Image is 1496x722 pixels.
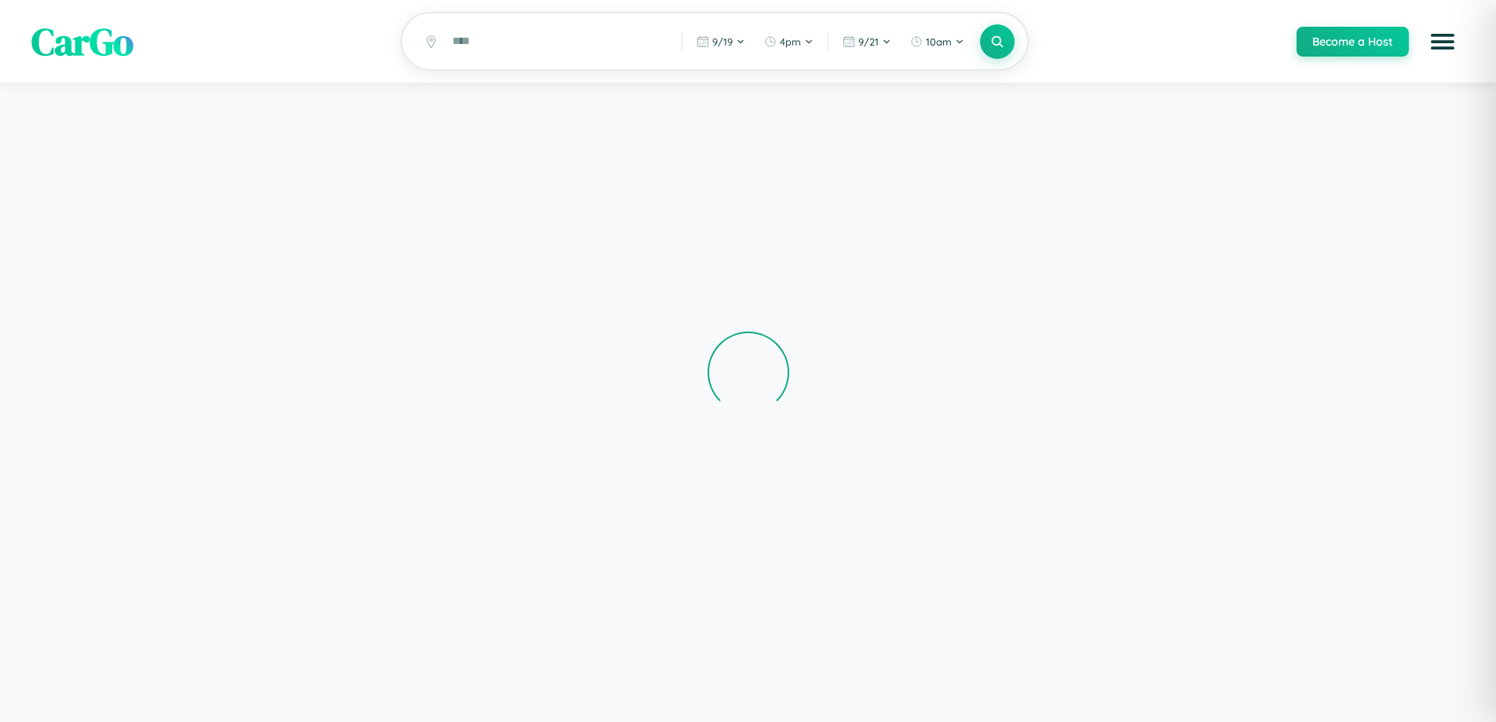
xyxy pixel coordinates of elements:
[926,35,952,48] span: 10am
[835,29,899,54] button: 9/21
[1297,27,1409,57] button: Become a Host
[756,29,821,54] button: 4pm
[858,35,879,48] span: 9 / 21
[1421,20,1465,64] button: Open menu
[780,35,801,48] span: 4pm
[31,16,134,68] span: CarGo
[902,29,972,54] button: 10am
[712,35,733,48] span: 9 / 19
[689,29,753,54] button: 9/19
